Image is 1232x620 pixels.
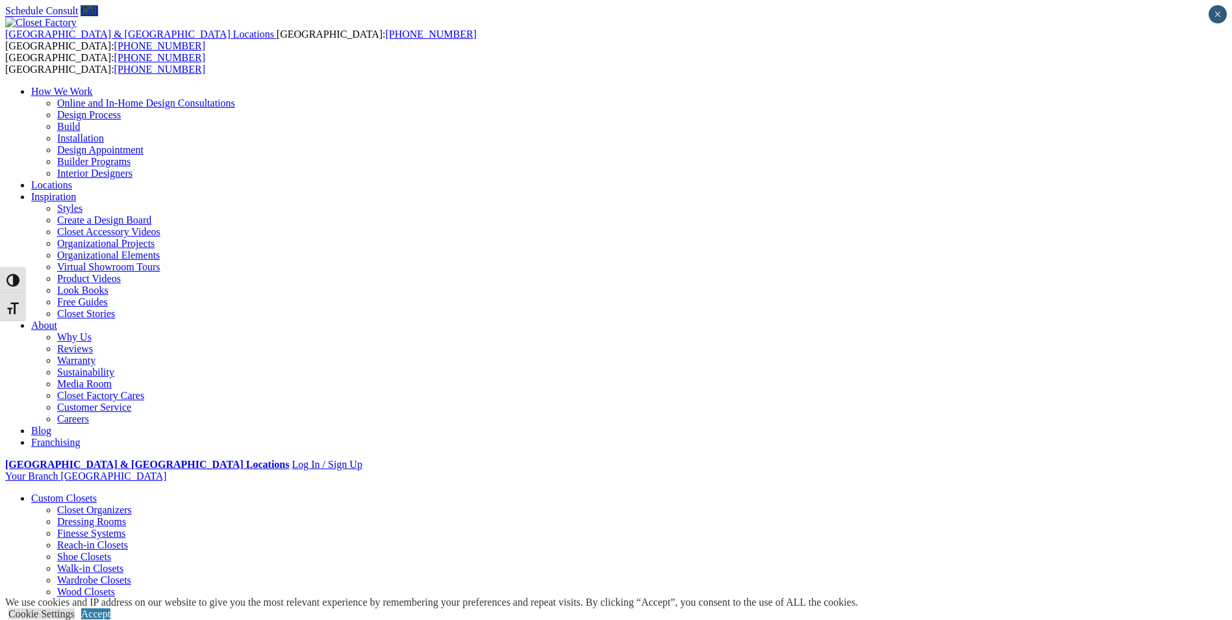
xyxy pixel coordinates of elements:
[57,504,132,515] a: Closet Organizers
[57,539,128,550] a: Reach-in Closets
[57,378,112,389] a: Media Room
[57,226,160,237] a: Closet Accessory Videos
[57,261,160,272] a: Virtual Showroom Tours
[57,586,115,597] a: Wood Closets
[31,425,51,436] a: Blog
[114,40,205,51] a: [PHONE_NUMBER]
[57,121,81,132] a: Build
[31,179,72,190] a: Locations
[57,355,95,366] a: Warranty
[114,64,205,75] a: [PHONE_NUMBER]
[31,437,81,448] a: Franchising
[57,250,160,261] a: Organizational Elements
[57,168,132,179] a: Interior Designers
[81,608,110,619] a: Accept
[57,528,125,539] a: Finesse Systems
[57,331,92,342] a: Why Us
[57,563,123,574] a: Walk-in Closets
[5,29,274,40] span: [GEOGRAPHIC_DATA] & [GEOGRAPHIC_DATA] Locations
[57,238,155,249] a: Organizational Projects
[57,575,131,586] a: Wardrobe Closets
[57,133,104,144] a: Installation
[5,597,858,608] div: We use cookies and IP address on our website to give you the most relevant experience by remember...
[5,29,277,40] a: [GEOGRAPHIC_DATA] & [GEOGRAPHIC_DATA] Locations
[8,608,75,619] a: Cookie Settings
[57,390,144,401] a: Closet Factory Cares
[57,203,82,214] a: Styles
[5,52,205,75] span: [GEOGRAPHIC_DATA]: [GEOGRAPHIC_DATA]:
[57,343,93,354] a: Reviews
[57,273,121,284] a: Product Videos
[5,5,78,16] a: Schedule Consult
[5,471,167,482] a: Your Branch [GEOGRAPHIC_DATA]
[31,320,57,331] a: About
[57,285,108,296] a: Look Books
[57,308,115,319] a: Closet Stories
[57,413,89,424] a: Careers
[5,29,477,51] span: [GEOGRAPHIC_DATA]: [GEOGRAPHIC_DATA]:
[57,214,151,226] a: Create a Design Board
[57,402,131,413] a: Customer Service
[57,109,121,120] a: Design Process
[385,29,476,40] a: [PHONE_NUMBER]
[81,5,98,16] a: Call
[57,296,108,307] a: Free Guides
[31,86,93,97] a: How We Work
[57,516,126,527] a: Dressing Rooms
[5,471,58,482] span: Your Branch
[57,97,235,109] a: Online and In-Home Design Consultations
[292,459,362,470] a: Log In / Sign Up
[60,471,166,482] span: [GEOGRAPHIC_DATA]
[57,551,111,562] a: Shoe Closets
[5,459,289,470] a: [GEOGRAPHIC_DATA] & [GEOGRAPHIC_DATA] Locations
[114,52,205,63] a: [PHONE_NUMBER]
[57,367,114,378] a: Sustainability
[57,156,131,167] a: Builder Programs
[57,144,144,155] a: Design Appointment
[31,493,97,504] a: Custom Closets
[5,17,77,29] img: Closet Factory
[31,191,76,202] a: Inspiration
[1209,5,1227,23] button: Close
